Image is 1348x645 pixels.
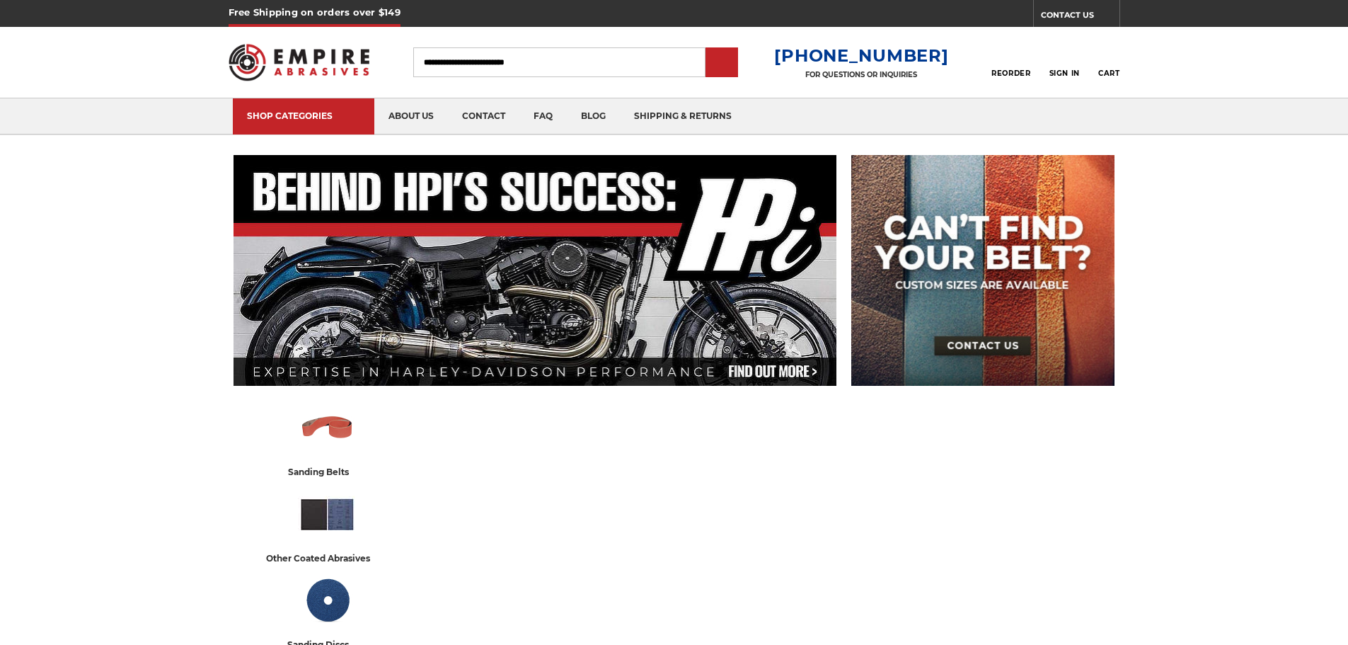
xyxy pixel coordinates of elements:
[774,70,948,79] p: FOR QUESTIONS OR INQUIRIES
[298,571,357,630] img: Sanding Discs
[991,47,1030,77] a: Reorder
[774,45,948,66] a: [PHONE_NUMBER]
[567,98,620,135] a: blog
[247,110,360,121] div: SHOP CATEGORIES
[620,98,746,135] a: shipping & returns
[234,155,836,386] img: Banner for an interview featuring Horsepower Inc who makes Harley performance upgrades featured o...
[298,485,357,544] img: Other Coated Abrasives
[1049,69,1080,78] span: Sign In
[239,399,416,479] a: sanding belts
[233,98,374,135] a: SHOP CATEGORIES
[1098,69,1119,78] span: Cart
[374,98,448,135] a: about us
[229,35,370,90] img: Empire Abrasives
[448,98,519,135] a: contact
[239,485,416,566] a: other coated abrasives
[991,69,1030,78] span: Reorder
[1041,7,1119,27] a: CONTACT US
[288,464,367,479] div: sanding belts
[298,399,357,457] img: Sanding Belts
[708,49,736,77] input: Submit
[851,155,1114,386] img: promo banner for custom belts.
[1098,47,1119,78] a: Cart
[519,98,567,135] a: faq
[266,551,388,566] div: other coated abrasives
